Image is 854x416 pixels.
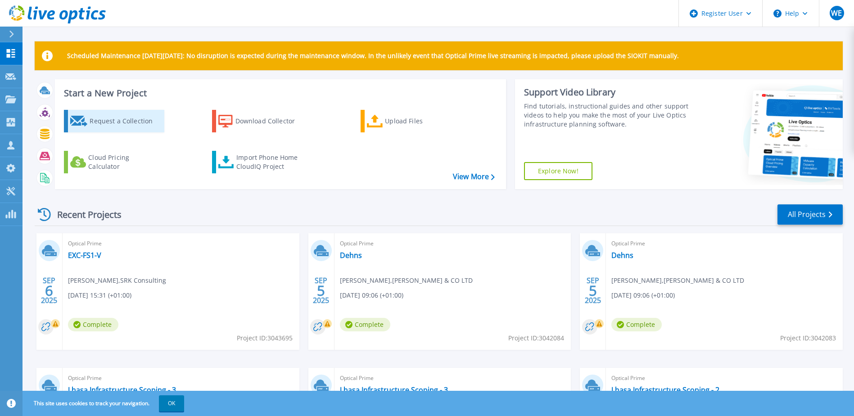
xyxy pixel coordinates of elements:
div: Import Phone Home CloudIQ Project [236,153,307,171]
span: [PERSON_NAME] , [PERSON_NAME] & CO LTD [611,276,744,285]
div: SEP 2025 [584,274,601,307]
div: Cloud Pricing Calculator [88,153,160,171]
a: Upload Files [361,110,461,132]
span: 6 [45,287,53,294]
p: Scheduled Maintenance [DATE][DATE]: No disruption is expected during the maintenance window. In t... [67,52,679,59]
span: Project ID: 3042084 [508,333,564,343]
span: Complete [611,318,662,331]
span: [DATE] 15:31 (+01:00) [68,290,131,300]
button: OK [159,395,184,411]
span: [DATE] 09:06 (+01:00) [611,290,675,300]
span: [PERSON_NAME] , SRK Consulting [68,276,166,285]
span: Project ID: 3042083 [780,333,836,343]
a: Cloud Pricing Calculator [64,151,164,173]
a: Lhasa Infrastructure Scoping - 3 [68,385,176,394]
span: [PERSON_NAME] , [PERSON_NAME] & CO LTD [340,276,473,285]
div: Upload Files [385,112,457,130]
div: Request a Collection [90,112,162,130]
a: Explore Now! [524,162,592,180]
a: Dehns [611,251,633,260]
div: Recent Projects [35,203,134,226]
span: Optical Prime [68,239,294,249]
a: View More [453,172,495,181]
span: WE [831,9,842,17]
div: Download Collector [235,112,307,130]
span: Optical Prime [340,239,566,249]
span: This site uses cookies to track your navigation. [25,395,184,411]
a: Dehns [340,251,362,260]
a: Lhasa Infrastructure Scoping - 2 [611,385,719,394]
div: Support Video Library [524,86,691,98]
a: Download Collector [212,110,312,132]
div: SEP 2025 [312,274,330,307]
span: Project ID: 3043695 [237,333,293,343]
span: Optical Prime [68,373,294,383]
a: Lhasa Infrastructure Scoping - 3 [340,385,448,394]
span: Complete [68,318,118,331]
a: All Projects [777,204,843,225]
a: EXC-FS1-V [68,251,101,260]
div: SEP 2025 [41,274,58,307]
span: [DATE] 09:06 (+01:00) [340,290,403,300]
div: Find tutorials, instructional guides and other support videos to help you make the most of your L... [524,102,691,129]
span: 5 [317,287,325,294]
span: Optical Prime [340,373,566,383]
h3: Start a New Project [64,88,494,98]
span: 5 [589,287,597,294]
span: Optical Prime [611,373,837,383]
span: Optical Prime [611,239,837,249]
a: Request a Collection [64,110,164,132]
span: Complete [340,318,390,331]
